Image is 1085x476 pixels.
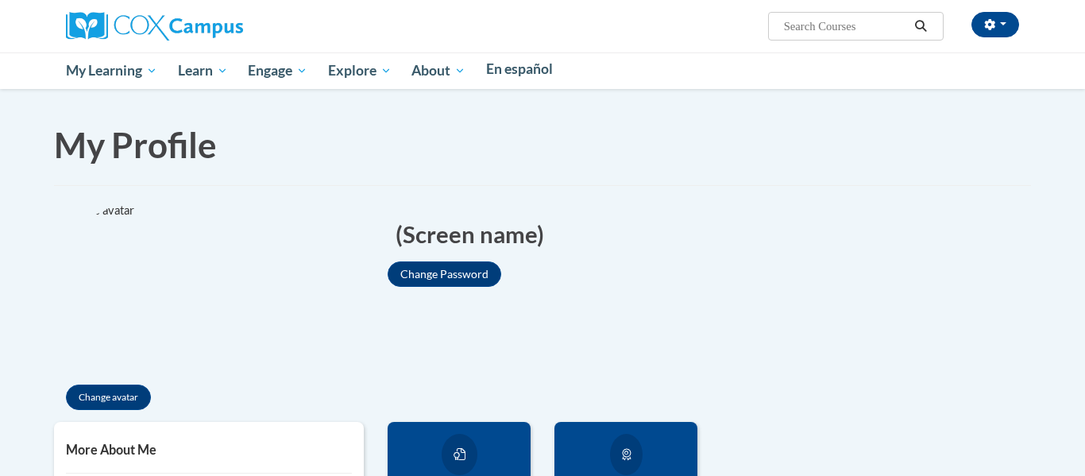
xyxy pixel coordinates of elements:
div: Click to change the profile picture [54,202,229,377]
span: Engage [248,61,307,80]
a: Engage [237,52,318,89]
span: My Learning [66,61,157,80]
span: En español [486,60,553,77]
img: Cox Campus [66,12,243,41]
a: Learn [168,52,238,89]
button: Search [909,17,933,36]
span: Learn [178,61,228,80]
a: En español [476,52,563,86]
span: (Screen name) [396,218,544,250]
a: About [402,52,477,89]
h5: More About Me [66,442,352,457]
button: Account Settings [971,12,1019,37]
a: My Learning [56,52,168,89]
a: Explore [318,52,402,89]
a: Cox Campus [66,18,243,32]
span: Explore [328,61,392,80]
input: Search Courses [782,17,909,36]
button: Change avatar [66,385,151,410]
span: My Profile [54,124,217,165]
i:  [914,21,929,33]
img: profile avatar [54,202,229,377]
div: Main menu [42,52,1043,89]
span: About [411,61,465,80]
button: Change Password [388,261,501,287]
